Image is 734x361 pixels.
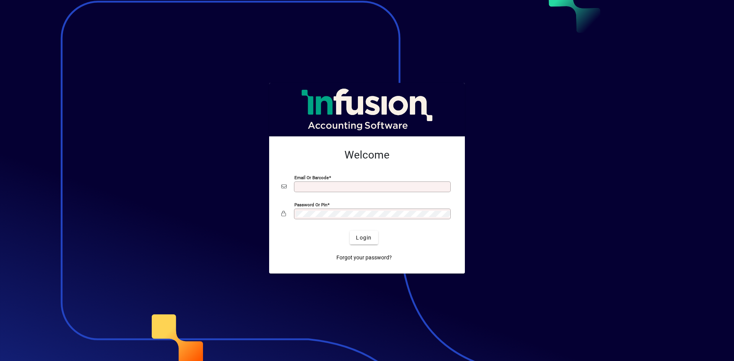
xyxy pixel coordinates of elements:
[294,202,327,207] mat-label: Password or Pin
[356,234,372,242] span: Login
[333,251,395,264] a: Forgot your password?
[350,231,378,244] button: Login
[294,175,329,180] mat-label: Email or Barcode
[336,254,392,262] span: Forgot your password?
[281,149,453,162] h2: Welcome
